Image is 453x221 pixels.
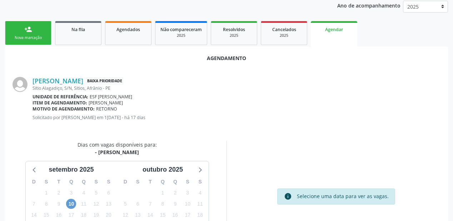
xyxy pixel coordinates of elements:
[183,188,193,198] span: sexta-feira, 3 de outubro de 2025
[195,210,205,220] span: sábado, 18 de outubro de 2025
[181,176,194,187] div: S
[158,210,168,220] span: quarta-feira, 15 de outubro de 2025
[96,106,117,112] span: RETORNO
[116,26,140,33] span: Agendados
[66,210,76,220] span: quarta-feira, 17 de setembro de 2025
[131,176,144,187] div: S
[183,210,193,220] span: sexta-feira, 17 de outubro de 2025
[158,188,168,198] span: quarta-feira, 1 de outubro de 2025
[33,106,95,112] b: Motivo de agendamento:
[325,26,343,33] span: Agendar
[66,188,76,198] span: quarta-feira, 3 de setembro de 2025
[266,33,302,38] div: 2025
[169,176,181,187] div: Q
[28,176,40,187] div: D
[160,26,202,33] span: Não compareceram
[89,100,123,106] span: [PERSON_NAME]
[41,199,51,209] span: segunda-feira, 8 de setembro de 2025
[54,188,64,198] span: terça-feira, 2 de setembro de 2025
[170,199,180,209] span: quinta-feira, 9 de outubro de 2025
[156,176,169,187] div: Q
[79,210,89,220] span: quinta-feira, 18 de setembro de 2025
[29,199,39,209] span: domingo, 7 de setembro de 2025
[91,199,101,209] span: sexta-feira, 12 de setembro de 2025
[13,77,28,92] img: img
[78,148,157,156] div: - [PERSON_NAME]
[86,77,124,85] span: Baixa Prioridade
[40,176,53,187] div: S
[78,141,157,156] div: Dias com vagas disponíveis para:
[195,199,205,209] span: sábado, 11 de outubro de 2025
[90,176,103,187] div: S
[160,33,202,38] div: 2025
[91,188,101,198] span: sexta-feira, 5 de setembro de 2025
[33,94,88,100] b: Unidade de referência:
[33,100,87,106] b: Item de agendamento:
[78,176,90,187] div: Q
[91,210,101,220] span: sexta-feira, 19 de setembro de 2025
[272,26,296,33] span: Cancelados
[71,26,85,33] span: Na fila
[33,114,440,121] p: Solicitado por [PERSON_NAME] em 1[DATE] - há 17 dias
[223,26,245,33] span: Resolvidos
[216,33,252,38] div: 2025
[183,199,193,209] span: sexta-feira, 10 de outubro de 2025
[170,188,180,198] span: quinta-feira, 2 de outubro de 2025
[54,210,64,220] span: terça-feira, 16 de setembro de 2025
[103,176,115,187] div: S
[170,210,180,220] span: quinta-feira, 16 de outubro de 2025
[194,176,206,187] div: S
[104,210,114,220] span: sábado, 20 de setembro de 2025
[133,210,143,220] span: segunda-feira, 13 de outubro de 2025
[140,165,186,175] div: outubro 2025
[119,176,132,187] div: D
[24,25,32,33] div: person_add
[120,199,130,209] span: domingo, 5 de outubro de 2025
[53,176,65,187] div: T
[46,165,96,175] div: setembro 2025
[158,199,168,209] span: quarta-feira, 8 de outubro de 2025
[65,176,78,187] div: Q
[13,54,440,62] div: Agendamento
[104,188,114,198] span: sábado, 6 de setembro de 2025
[29,210,39,220] span: domingo, 14 de setembro de 2025
[144,176,156,187] div: T
[41,188,51,198] span: segunda-feira, 1 de setembro de 2025
[284,192,292,200] i: info
[104,199,114,209] span: sábado, 13 de setembro de 2025
[195,188,205,198] span: sábado, 4 de outubro de 2025
[90,94,132,100] span: ESF [PERSON_NAME]
[41,210,51,220] span: segunda-feira, 15 de setembro de 2025
[145,210,155,220] span: terça-feira, 14 de outubro de 2025
[33,77,83,85] a: [PERSON_NAME]
[79,199,89,209] span: quinta-feira, 11 de setembro de 2025
[10,35,46,40] div: Nova marcação
[145,199,155,209] span: terça-feira, 7 de outubro de 2025
[33,85,440,91] div: Sitio Alagadiço, S/N, Sitios, Afrânio - PE
[54,199,64,209] span: terça-feira, 9 de setembro de 2025
[133,199,143,209] span: segunda-feira, 6 de outubro de 2025
[79,188,89,198] span: quinta-feira, 4 de setembro de 2025
[120,210,130,220] span: domingo, 12 de outubro de 2025
[66,199,76,209] span: quarta-feira, 10 de setembro de 2025
[337,1,400,10] p: Ano de acompanhamento
[297,192,389,200] div: Selecione uma data para ver as vagas.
